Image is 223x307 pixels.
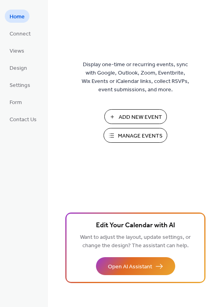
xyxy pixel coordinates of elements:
button: Open AI Assistant [96,257,175,275]
a: Connect [5,27,35,40]
span: Design [10,64,27,73]
a: Form [5,95,27,108]
a: Contact Us [5,112,41,126]
span: Form [10,98,22,107]
span: Open AI Assistant [108,263,152,271]
span: Edit Your Calendar with AI [96,220,175,231]
button: Manage Events [104,128,167,143]
a: Settings [5,78,35,91]
span: Want to adjust the layout, update settings, or change the design? The assistant can help. [80,232,191,251]
span: Contact Us [10,116,37,124]
button: Add New Event [104,109,167,124]
span: Views [10,47,24,55]
span: Display one-time or recurring events, sync with Google, Outlook, Zoom, Eventbrite, Wix Events or ... [82,61,189,94]
a: Home [5,10,29,23]
a: Design [5,61,32,74]
span: Home [10,13,25,21]
span: Settings [10,81,30,90]
span: Add New Event [119,113,162,122]
a: Views [5,44,29,57]
span: Connect [10,30,31,38]
span: Manage Events [118,132,162,140]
